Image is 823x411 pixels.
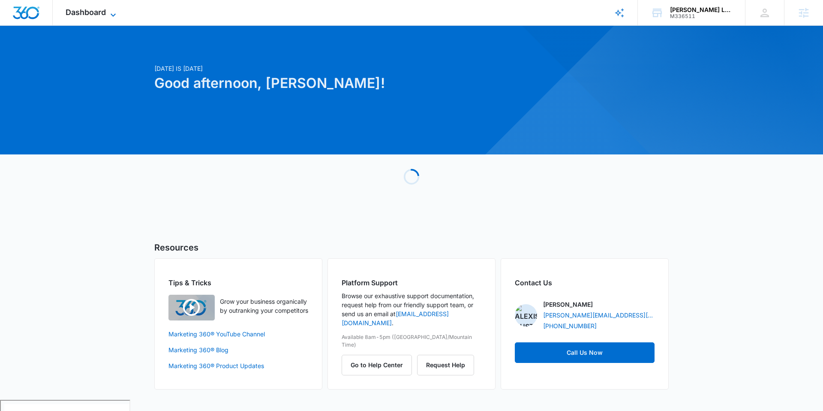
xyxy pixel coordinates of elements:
a: Call Us Now [515,342,655,363]
a: Go to Help Center [342,361,417,369]
div: Domain Overview [33,51,77,56]
p: Grow your business organically by outranking your competitors [220,297,308,315]
a: [PHONE_NUMBER] [543,321,597,330]
div: account name [670,6,733,13]
h1: Good afternoon, [PERSON_NAME]! [154,73,494,94]
h2: Tips & Tricks [168,278,308,288]
button: Request Help [417,355,474,375]
img: website_grey.svg [14,22,21,29]
p: Browse our exhaustive support documentation, request help from our friendly support team, or send... [342,291,481,327]
img: Quick Overview Video [168,295,215,320]
a: Marketing 360® YouTube Channel [168,329,308,338]
a: Marketing 360® Blog [168,345,308,354]
div: v 4.0.25 [24,14,42,21]
div: Domain: [DOMAIN_NAME] [22,22,94,29]
h2: Platform Support [342,278,481,288]
a: Request Help [417,361,474,369]
span: Dashboard [66,8,106,17]
a: [PERSON_NAME][EMAIL_ADDRESS][DOMAIN_NAME] [543,311,655,320]
div: account id [670,13,733,19]
img: Alexis Austere [515,304,537,326]
img: tab_keywords_by_traffic_grey.svg [85,50,92,57]
h2: Contact Us [515,278,655,288]
p: Available 8am-5pm ([GEOGRAPHIC_DATA]/Mountain Time) [342,333,481,349]
img: tab_domain_overview_orange.svg [23,50,30,57]
a: Marketing 360® Product Updates [168,361,308,370]
p: [PERSON_NAME] [543,300,593,309]
button: Go to Help Center [342,355,412,375]
p: [DATE] is [DATE] [154,64,494,73]
div: Keywords by Traffic [95,51,144,56]
img: logo_orange.svg [14,14,21,21]
h5: Resources [154,241,669,254]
